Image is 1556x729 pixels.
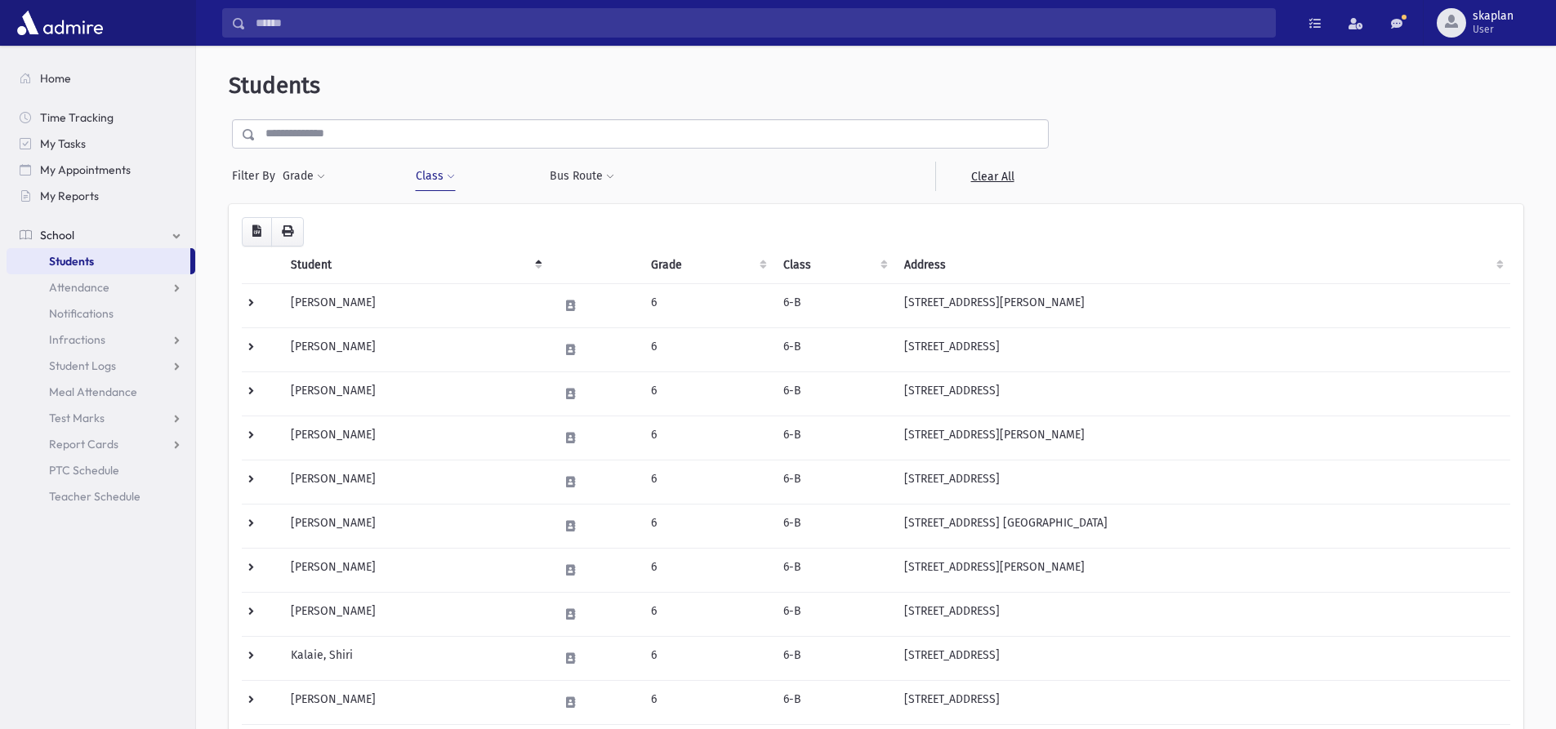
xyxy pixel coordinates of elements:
th: Student: activate to sort column descending [281,247,549,284]
td: 6-B [774,636,894,680]
td: [PERSON_NAME] [281,327,549,371]
td: [PERSON_NAME] [281,460,549,504]
span: Notifications [49,306,114,321]
td: 6 [641,460,774,504]
a: Meal Attendance [7,379,195,405]
td: [STREET_ADDRESS] [894,592,1510,636]
span: Meal Attendance [49,385,137,399]
td: [STREET_ADDRESS] [894,460,1510,504]
span: PTC Schedule [49,463,119,478]
a: Attendance [7,274,195,300]
td: [STREET_ADDRESS] [894,371,1510,416]
a: Notifications [7,300,195,327]
td: [STREET_ADDRESS][PERSON_NAME] [894,283,1510,327]
td: [PERSON_NAME] [281,416,549,460]
a: Student Logs [7,353,195,379]
td: [PERSON_NAME] [281,548,549,592]
button: Print [271,217,304,247]
td: [STREET_ADDRESS] [894,636,1510,680]
td: [STREET_ADDRESS] [GEOGRAPHIC_DATA] [894,504,1510,548]
th: Class: activate to sort column ascending [774,247,894,284]
td: 6 [641,636,774,680]
span: Time Tracking [40,110,114,125]
button: CSV [242,217,272,247]
td: 6-B [774,460,894,504]
th: Address: activate to sort column ascending [894,247,1510,284]
span: Students [49,254,94,269]
a: PTC Schedule [7,457,195,483]
td: 6-B [774,283,894,327]
a: School [7,222,195,248]
span: Teacher Schedule [49,489,140,504]
td: [PERSON_NAME] [281,680,549,724]
td: 6 [641,371,774,416]
td: 6 [641,283,774,327]
td: [STREET_ADDRESS] [894,680,1510,724]
span: My Reports [40,189,99,203]
td: 6 [641,327,774,371]
a: Time Tracking [7,104,195,131]
td: [STREET_ADDRESS] [894,327,1510,371]
a: Students [7,248,190,274]
a: My Appointments [7,157,195,183]
td: [STREET_ADDRESS][PERSON_NAME] [894,548,1510,592]
td: 6 [641,416,774,460]
td: [PERSON_NAME] [281,592,549,636]
td: 6-B [774,416,894,460]
span: Attendance [49,280,109,295]
input: Search [246,8,1275,38]
td: 6-B [774,548,894,592]
a: My Reports [7,183,195,209]
span: Home [40,71,71,86]
td: 6-B [774,504,894,548]
span: Students [229,72,320,99]
span: skaplan [1473,10,1514,23]
td: 6 [641,548,774,592]
span: School [40,228,74,242]
a: Report Cards [7,431,195,457]
td: 6 [641,504,774,548]
td: [PERSON_NAME] [281,283,549,327]
span: My Tasks [40,136,86,151]
a: Home [7,65,195,91]
span: User [1473,23,1514,36]
button: Bus Route [549,162,615,191]
span: Student Logs [49,358,116,373]
span: My Appointments [40,162,131,177]
td: [PERSON_NAME] [281,371,549,416]
td: 6-B [774,327,894,371]
td: 6 [641,592,774,636]
a: Teacher Schedule [7,483,195,509]
img: AdmirePro [13,7,107,39]
a: Clear All [935,162,1049,191]
td: [PERSON_NAME] [281,504,549,548]
a: Infractions [7,327,195,353]
th: Grade: activate to sort column ascending [641,247,774,284]
span: Filter By [232,167,282,184]
td: [STREET_ADDRESS][PERSON_NAME] [894,416,1510,460]
span: Report Cards [49,437,118,451]
span: Test Marks [49,411,105,425]
button: Grade [282,162,326,191]
td: 6 [641,680,774,724]
td: 6-B [774,592,894,636]
td: Kalaie, Shiri [281,636,549,680]
td: 6-B [774,680,894,724]
a: My Tasks [7,131,195,157]
span: Infractions [49,332,105,347]
td: 6-B [774,371,894,416]
button: Class [415,162,456,191]
a: Test Marks [7,405,195,431]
